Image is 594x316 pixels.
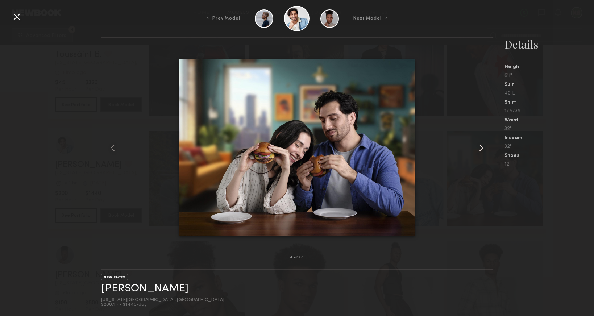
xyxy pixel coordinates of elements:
[504,100,594,105] div: Shirt
[504,136,594,141] div: Inseam
[504,153,594,158] div: Shoes
[207,15,240,22] div: ← Prev Model
[101,283,188,294] a: [PERSON_NAME]
[504,73,594,78] div: 6'1"
[353,15,387,22] div: Next Model →
[290,256,304,259] div: 4 of 20
[504,82,594,87] div: Suit
[101,274,128,280] div: NEW FACES
[504,118,594,123] div: Waist
[504,91,594,96] div: 40 L
[504,162,594,167] div: 12
[504,144,594,149] div: 32"
[101,303,224,307] div: $200/hr • $1440/day
[101,298,224,303] div: [US_STATE][GEOGRAPHIC_DATA], [GEOGRAPHIC_DATA]
[504,109,594,114] div: 17.5/36
[504,65,594,70] div: Height
[504,37,594,51] div: Details
[504,126,594,132] div: 32"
